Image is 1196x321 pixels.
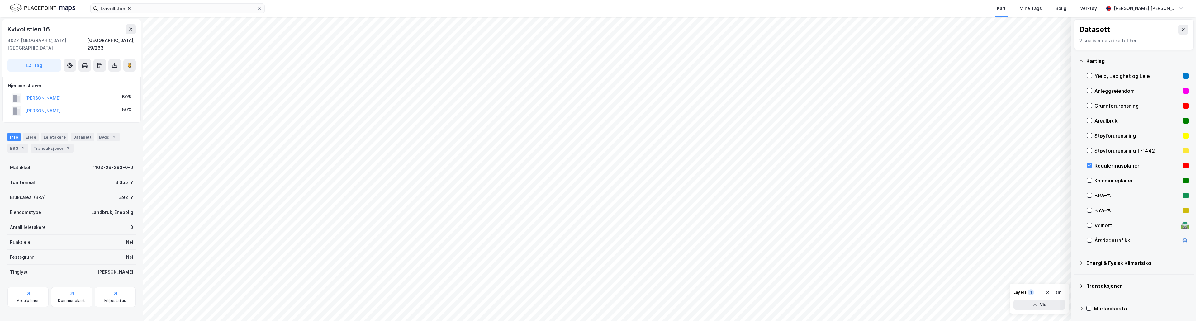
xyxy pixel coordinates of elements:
div: Bruksareal (BRA) [10,194,46,201]
div: Reguleringsplaner [1094,162,1180,169]
div: BRA–% [1094,192,1180,199]
div: Nei [126,253,133,261]
div: Bolig [1056,5,1066,12]
div: Datasett [71,133,94,141]
div: Punktleie [10,238,31,246]
div: 2 [111,134,117,140]
div: Årsdøgntrafikk [1094,237,1179,244]
div: Kart [997,5,1006,12]
div: Kommuneplaner [1094,177,1180,184]
button: Tøm [1041,287,1065,297]
img: logo.f888ab2527a4732fd821a326f86c7f29.svg [10,3,75,14]
div: Anleggseiendom [1094,87,1180,95]
div: Arealplaner [17,298,39,303]
div: Kartlag [1086,57,1189,65]
div: Kommunekart [58,298,85,303]
div: 1 [20,145,26,151]
div: [PERSON_NAME] [PERSON_NAME] [1114,5,1176,12]
div: Nei [126,238,133,246]
div: Festegrunn [10,253,34,261]
div: Bygg [97,133,120,141]
button: Tag [7,59,61,72]
div: Grunnforurensning [1094,102,1180,110]
div: Markedsdata [1094,305,1189,312]
div: 3 655 ㎡ [115,179,133,186]
div: Støyforurensning [1094,132,1180,139]
div: Eiendomstype [10,209,41,216]
div: 4027, [GEOGRAPHIC_DATA], [GEOGRAPHIC_DATA] [7,37,87,52]
div: Arealbruk [1094,117,1180,125]
div: 3 [65,145,71,151]
div: 0 [130,224,133,231]
div: Visualiser data i kartet her. [1079,37,1188,45]
div: Tinglyst [10,268,28,276]
div: Mine Tags [1019,5,1042,12]
div: Leietakere [41,133,68,141]
div: Kvivollstien 16 [7,24,51,34]
div: Yield, Ledighet og Leie [1094,72,1180,80]
input: Søk på adresse, matrikkel, gårdeiere, leietakere eller personer [98,4,257,13]
div: Info [7,133,21,141]
div: [GEOGRAPHIC_DATA], 29/263 [87,37,136,52]
div: Eiere [23,133,39,141]
div: Kontrollprogram for chat [1165,291,1196,321]
div: 🛣️ [1181,221,1189,229]
div: Energi & Fysisk Klimarisiko [1086,259,1189,267]
div: Transaksjoner [1086,282,1189,290]
div: Matrikkel [10,164,30,171]
div: 50% [122,93,132,101]
div: ESG [7,144,28,153]
div: 1 [1028,289,1034,295]
div: 50% [122,106,132,113]
div: [PERSON_NAME] [97,268,133,276]
div: 1103-29-263-0-0 [93,164,133,171]
div: Miljøstatus [104,298,126,303]
div: BYA–% [1094,207,1180,214]
div: Tomteareal [10,179,35,186]
div: Hjemmelshaver [8,82,135,89]
iframe: Chat Widget [1165,291,1196,321]
div: Støyforurensning T-1442 [1094,147,1180,154]
button: Vis [1013,300,1065,310]
div: 392 ㎡ [119,194,133,201]
div: Antall leietakere [10,224,46,231]
div: Verktøy [1080,5,1097,12]
div: Landbruk, Enebolig [91,209,133,216]
div: Layers [1013,290,1027,295]
div: Veinett [1094,222,1179,229]
div: Transaksjoner [31,144,74,153]
div: Datasett [1079,25,1110,35]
